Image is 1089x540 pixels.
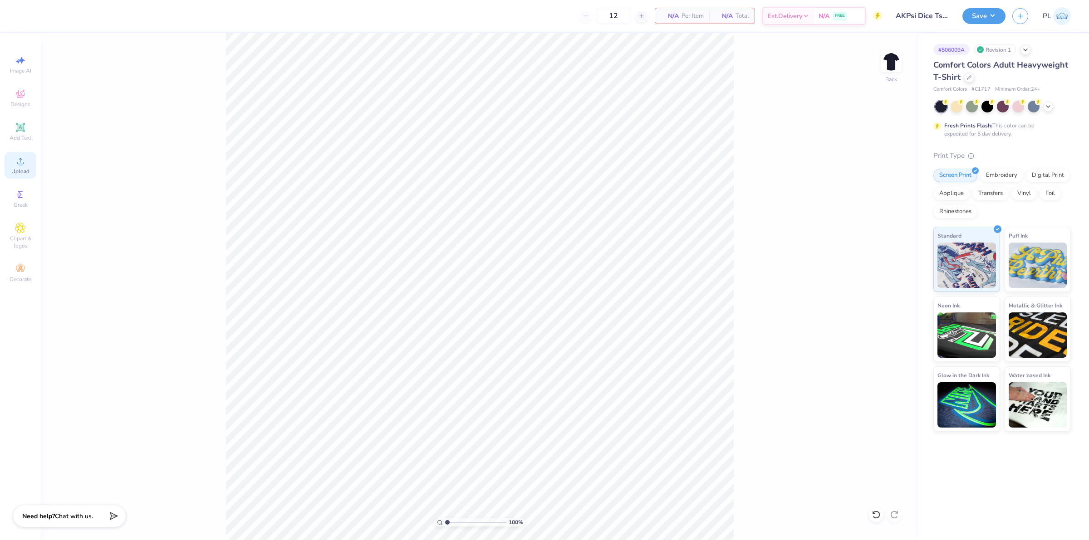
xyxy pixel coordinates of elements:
img: Standard [937,243,996,288]
span: Puff Ink [1009,231,1028,240]
img: Water based Ink [1009,382,1067,428]
span: Per Item [682,11,704,21]
span: 100 % [509,518,523,526]
span: Minimum Order: 24 + [995,86,1040,93]
span: N/A [715,11,733,21]
span: Decorate [10,276,31,283]
input: Untitled Design [889,7,956,25]
span: Total [736,11,749,21]
div: Rhinestones [933,205,977,219]
div: Back [885,75,897,83]
img: Glow in the Dark Ink [937,382,996,428]
span: PL [1043,11,1051,21]
span: FREE [835,13,844,19]
span: Upload [11,168,29,175]
span: Image AI [10,67,31,74]
span: Clipart & logos [5,235,36,249]
div: Applique [933,187,970,200]
span: # C1717 [971,86,991,93]
span: Glow in the Dark Ink [937,370,989,380]
span: Est. Delivery [768,11,802,21]
strong: Need help? [22,512,55,521]
span: Standard [937,231,961,240]
span: Comfort Colors Adult Heavyweight T-Shirt [933,59,1068,83]
span: Comfort Colors [933,86,967,93]
div: Digital Print [1026,169,1070,182]
span: N/A [819,11,829,21]
div: Transfers [972,187,1009,200]
img: Neon Ink [937,312,996,358]
img: Back [882,53,900,71]
span: Designs [10,101,30,108]
strong: Fresh Prints Flash: [944,122,992,129]
div: Revision 1 [974,44,1016,55]
input: – – [596,8,631,24]
div: Print Type [933,151,1071,161]
span: Metallic & Glitter Ink [1009,301,1062,310]
div: Screen Print [933,169,977,182]
div: Vinyl [1011,187,1037,200]
span: Add Text [10,134,31,141]
button: Save [962,8,1006,24]
img: Puff Ink [1009,243,1067,288]
span: Water based Ink [1009,370,1050,380]
span: N/A [661,11,679,21]
div: Foil [1040,187,1061,200]
a: PL [1043,7,1071,25]
div: This color can be expedited for 5 day delivery. [944,122,1056,138]
span: Chat with us. [55,512,93,521]
span: Neon Ink [937,301,960,310]
div: # 506009A [933,44,970,55]
div: Embroidery [980,169,1023,182]
img: Pamela Lois Reyes [1053,7,1071,25]
span: Greek [14,201,28,209]
img: Metallic & Glitter Ink [1009,312,1067,358]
